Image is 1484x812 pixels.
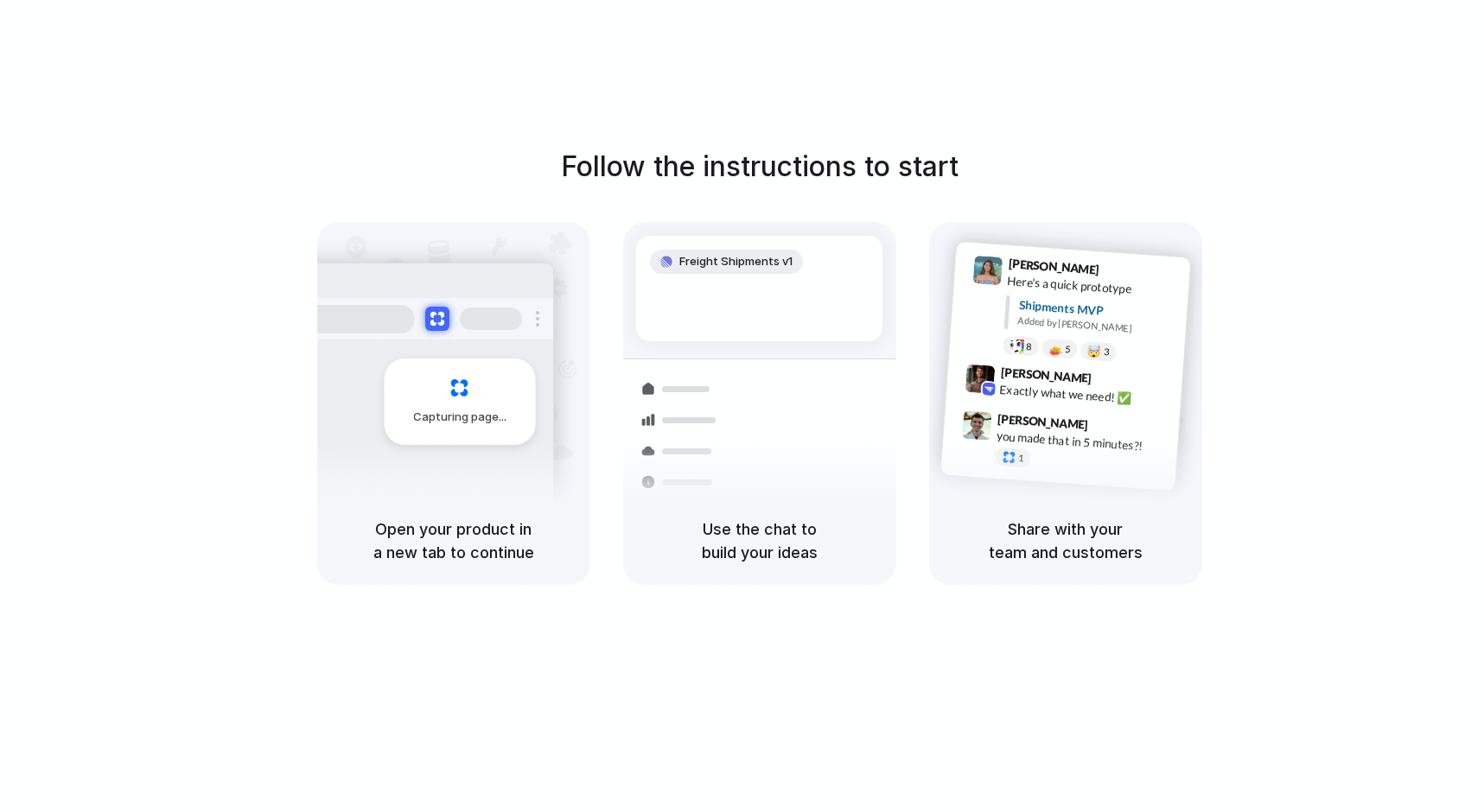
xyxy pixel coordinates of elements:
div: Exactly what we need! ✅ [999,380,1172,409]
span: Capturing page [413,409,509,426]
div: you made that in 5 minutes?! [996,427,1169,456]
span: 9:42 AM [1096,371,1131,391]
span: Freight Shipments v1 [679,253,793,270]
h5: Use the chat to build your ideas [644,517,876,564]
h5: Share with your team and customers [950,517,1181,564]
span: 1 [1017,454,1023,463]
span: [PERSON_NAME] [1008,254,1099,279]
span: 9:47 AM [1093,417,1129,438]
div: Added by [PERSON_NAME] [1017,314,1176,339]
span: 8 [1025,342,1031,352]
span: [PERSON_NAME] [997,409,1088,435]
div: 🤯 [1086,345,1101,358]
div: Shipments MVP [1018,296,1178,325]
div: Here's a quick prototype [1006,272,1179,301]
h5: Open your product in a new tab to continue [338,517,570,564]
span: 9:41 AM [1104,263,1139,283]
h1: Follow the instructions to start [561,146,959,187]
span: 3 [1103,347,1109,357]
span: [PERSON_NAME] [1000,363,1092,388]
span: 5 [1064,345,1070,354]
